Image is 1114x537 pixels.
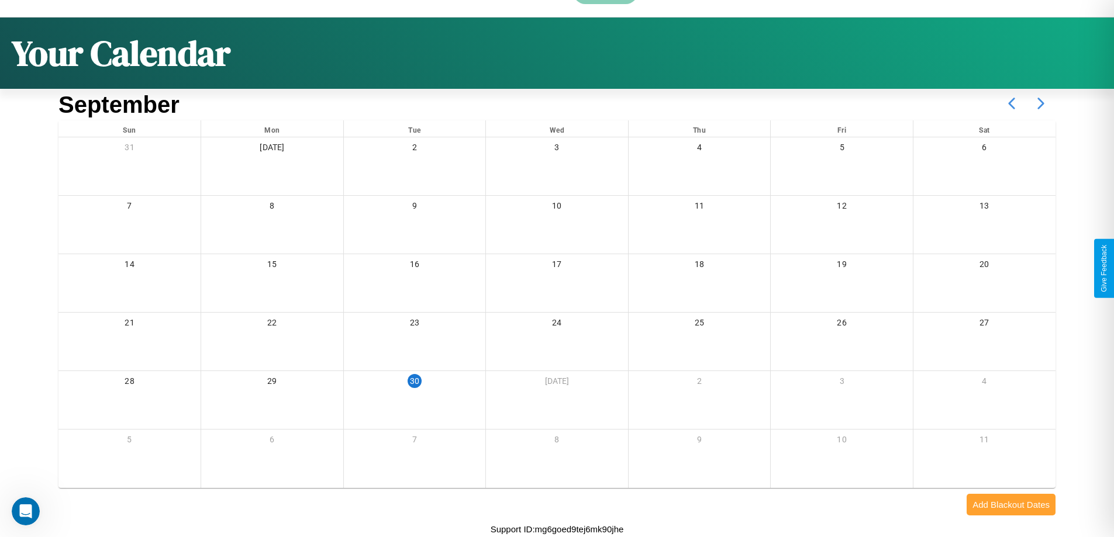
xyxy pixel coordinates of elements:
div: 31 [58,137,201,161]
div: 10 [771,429,913,453]
div: 2 [629,371,771,395]
div: 19 [771,254,913,278]
div: 27 [913,313,1056,337]
div: Wed [486,120,628,137]
div: 20 [913,254,1056,278]
h2: September [58,92,180,118]
div: 11 [913,429,1056,453]
div: [DATE] [201,137,343,161]
div: 4 [629,137,771,161]
div: 6 [201,429,343,453]
div: 25 [629,313,771,337]
div: Thu [629,120,771,137]
div: 23 [344,313,486,337]
div: 21 [58,313,201,337]
div: 4 [913,371,1056,395]
div: 7 [58,196,201,220]
div: 8 [486,429,628,453]
div: 18 [629,254,771,278]
div: Sat [913,120,1056,137]
div: 16 [344,254,486,278]
div: [DATE] [486,371,628,395]
div: Mon [201,120,343,137]
div: Give Feedback [1100,245,1108,292]
div: Tue [344,120,486,137]
div: 14 [58,254,201,278]
div: 3 [486,137,628,161]
div: 2 [344,137,486,161]
div: 26 [771,313,913,337]
div: 28 [58,371,201,395]
button: Add Blackout Dates [967,494,1056,515]
div: 22 [201,313,343,337]
div: 29 [201,371,343,395]
div: 30 [408,374,422,388]
div: 13 [913,196,1056,220]
div: 12 [771,196,913,220]
div: 7 [344,429,486,453]
div: 9 [629,429,771,453]
div: 5 [771,137,913,161]
div: 5 [58,429,201,453]
h1: Your Calendar [12,29,230,77]
div: 6 [913,137,1056,161]
div: 17 [486,254,628,278]
div: 9 [344,196,486,220]
div: 24 [486,313,628,337]
div: Sun [58,120,201,137]
iframe: Intercom live chat [12,497,40,525]
div: 11 [629,196,771,220]
div: 8 [201,196,343,220]
div: 10 [486,196,628,220]
div: 15 [201,254,343,278]
p: Support ID: mg6goed9tej6mk90jhe [491,521,624,537]
div: Fri [771,120,913,137]
div: 3 [771,371,913,395]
